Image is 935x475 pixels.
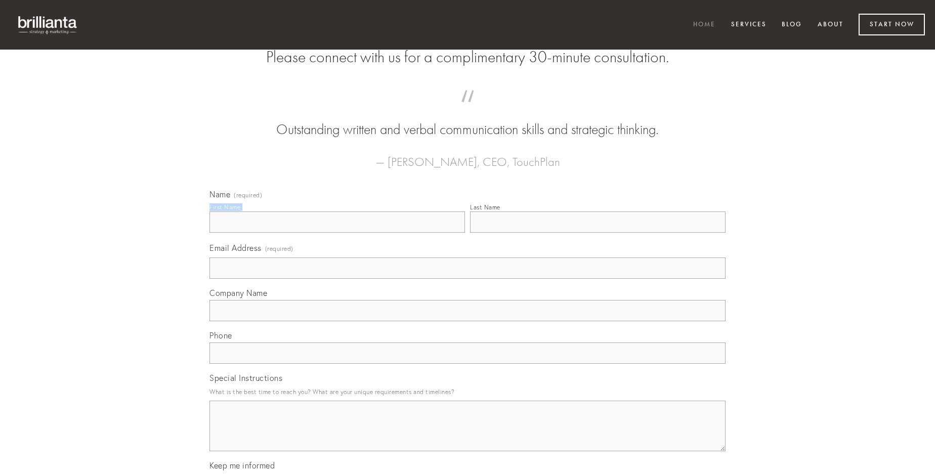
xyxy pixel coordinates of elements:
[209,288,267,298] span: Company Name
[687,17,722,33] a: Home
[209,48,726,67] h2: Please connect with us for a complimentary 30-minute consultation.
[209,460,275,470] span: Keep me informed
[811,17,850,33] a: About
[226,100,709,120] span: “
[209,189,230,199] span: Name
[209,385,726,399] p: What is the best time to reach you? What are your unique requirements and timelines?
[859,14,925,35] a: Start Now
[725,17,773,33] a: Services
[209,330,232,340] span: Phone
[265,242,293,255] span: (required)
[226,140,709,172] figcaption: — [PERSON_NAME], CEO, TouchPlan
[10,10,86,39] img: brillianta - research, strategy, marketing
[775,17,809,33] a: Blog
[470,203,500,211] div: Last Name
[209,373,282,383] span: Special Instructions
[226,100,709,140] blockquote: Outstanding written and verbal communication skills and strategic thinking.
[234,192,262,198] span: (required)
[209,203,240,211] div: First Name
[209,243,262,253] span: Email Address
